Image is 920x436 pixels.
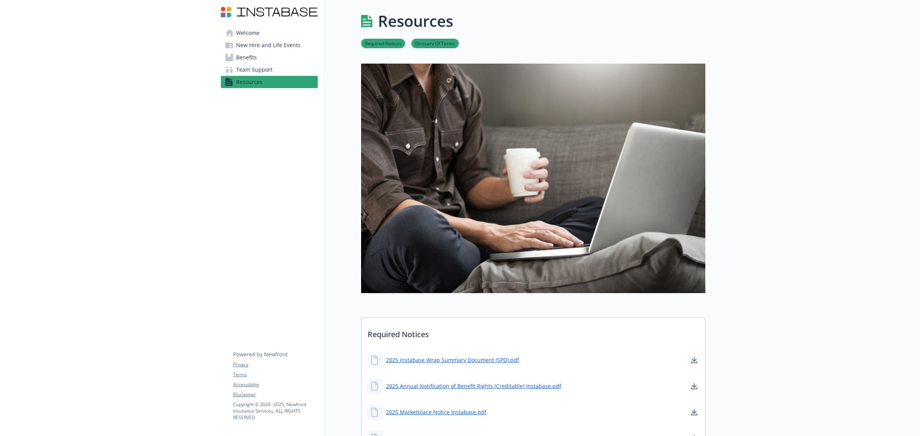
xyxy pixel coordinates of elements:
[233,391,317,398] a: Disclaimer
[233,381,317,388] a: Accessibility
[221,51,318,64] a: Benefits
[378,10,453,33] h1: Resources
[690,408,699,417] a: download document
[221,39,318,51] a: New Hire and Life Events
[233,371,317,378] a: Terms
[221,76,318,88] a: Resources
[411,39,459,47] a: Glossary Of Terms
[236,27,260,39] span: Welcome
[386,356,519,364] a: 2025 Instabase Wrap Summary Document (SPD).pdf
[236,64,273,76] span: Team Support
[221,64,318,76] a: Team Support
[236,39,301,51] span: New Hire and Life Events
[386,382,561,390] a: 2025 Annual Notification of Benefit Rights (Creditable) Instabase.pdf
[236,51,257,64] span: Benefits
[386,408,486,416] a: 2025 Marketplace Notice Instabase.pdf
[361,39,405,47] a: Required Notices
[690,356,699,365] a: download document
[236,76,263,88] span: Resources
[690,382,699,391] a: download document
[361,64,705,293] img: resources page banner
[361,318,705,346] p: Required Notices
[233,401,317,421] p: Copyright © 2024 - 2025 , Newfront Insurance Services, ALL RIGHTS RESERVED
[221,27,318,39] a: Welcome
[233,361,317,368] a: Privacy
